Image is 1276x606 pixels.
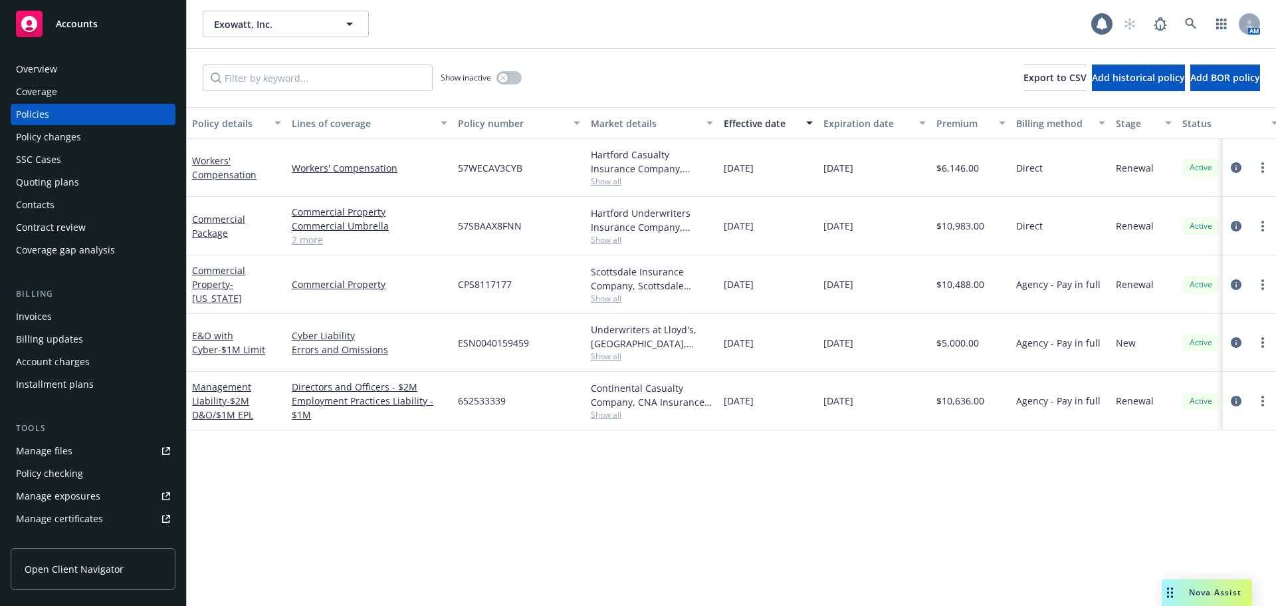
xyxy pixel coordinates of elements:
[11,422,175,435] div: Tools
[458,219,522,233] span: 57SBAAX8FNN
[1016,219,1043,233] span: Direct
[292,233,447,247] a: 2 more
[11,126,175,148] a: Policy changes
[1016,336,1101,350] span: Agency - Pay in full
[936,219,984,233] span: $10,983.00
[1208,11,1235,37] a: Switch app
[1116,394,1154,408] span: Renewal
[931,107,1011,139] button: Premium
[724,336,754,350] span: [DATE]
[1147,11,1174,37] a: Report a Bug
[1016,277,1101,291] span: Agency - Pay in full
[11,287,175,301] div: Billing
[11,440,175,462] a: Manage files
[16,440,72,462] div: Manage files
[936,161,979,175] span: $6,146.00
[823,161,853,175] span: [DATE]
[823,116,911,130] div: Expiration date
[1016,116,1091,130] div: Billing method
[591,234,713,245] span: Show all
[16,486,100,507] div: Manage exposures
[458,394,506,408] span: 652533339
[1188,395,1214,407] span: Active
[11,81,175,102] a: Coverage
[11,5,175,43] a: Accounts
[11,104,175,125] a: Policies
[11,374,175,395] a: Installment plans
[718,107,818,139] button: Effective date
[11,351,175,373] a: Account charges
[724,116,798,130] div: Effective date
[441,72,491,83] span: Show inactive
[1255,218,1271,234] a: more
[1182,116,1263,130] div: Status
[1255,335,1271,351] a: more
[585,107,718,139] button: Market details
[1188,162,1214,174] span: Active
[16,351,90,373] div: Account charges
[591,265,713,293] div: Scottsdale Insurance Company, Scottsdale Insurance Company (Nationwide), CRC Group
[1116,161,1154,175] span: Renewal
[192,380,253,421] a: Management Liability
[292,329,447,343] a: Cyber Liability
[1255,393,1271,409] a: more
[292,380,447,394] a: Directors and Officers - $2M
[591,409,713,420] span: Show all
[1188,279,1214,291] span: Active
[16,463,83,484] div: Policy checking
[458,336,529,350] span: ESN0040159459
[823,394,853,408] span: [DATE]
[936,336,979,350] span: $5,000.00
[292,343,447,357] a: Errors and Omissions
[458,277,512,291] span: CPS8117177
[1092,65,1185,91] button: Add historical policy
[1116,116,1157,130] div: Stage
[453,107,585,139] button: Policy number
[1190,65,1260,91] button: Add BOR policy
[823,219,853,233] span: [DATE]
[1116,277,1154,291] span: Renewal
[16,508,103,530] div: Manage certificates
[1016,394,1101,408] span: Agency - Pay in full
[1228,160,1244,176] a: circleInformation
[192,264,245,305] a: Commercial Property
[936,277,984,291] span: $10,488.00
[192,329,265,356] a: E&O with Cyber
[16,104,49,125] div: Policies
[1116,219,1154,233] span: Renewal
[823,277,853,291] span: [DATE]
[16,374,94,395] div: Installment plans
[591,176,713,187] span: Show all
[1116,336,1136,350] span: New
[591,381,713,409] div: Continental Casualty Company, CNA Insurance, RT Specialty Insurance Services, LLC (RSG Specialty,...
[458,116,566,130] div: Policy number
[192,154,257,181] a: Workers' Compensation
[1255,160,1271,176] a: more
[1188,337,1214,349] span: Active
[292,394,447,422] a: Employment Practices Liability - $1M
[292,277,447,291] a: Commercial Property
[724,219,754,233] span: [DATE]
[16,126,81,148] div: Policy changes
[1116,11,1143,37] a: Start snowing
[936,394,984,408] span: $10,636.00
[16,239,115,261] div: Coverage gap analysis
[11,217,175,238] a: Contract review
[16,306,52,327] div: Invoices
[724,277,754,291] span: [DATE]
[11,239,175,261] a: Coverage gap analysis
[16,149,61,170] div: SSC Cases
[11,306,175,327] a: Invoices
[11,531,175,552] a: Manage claims
[292,161,447,175] a: Workers' Compensation
[1162,579,1178,606] div: Drag to move
[1011,107,1111,139] button: Billing method
[1228,218,1244,234] a: circleInformation
[16,81,57,102] div: Coverage
[11,172,175,193] a: Quoting plans
[1162,579,1252,606] button: Nova Assist
[1023,65,1087,91] button: Export to CSV
[591,116,698,130] div: Market details
[724,394,754,408] span: [DATE]
[192,116,266,130] div: Policy details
